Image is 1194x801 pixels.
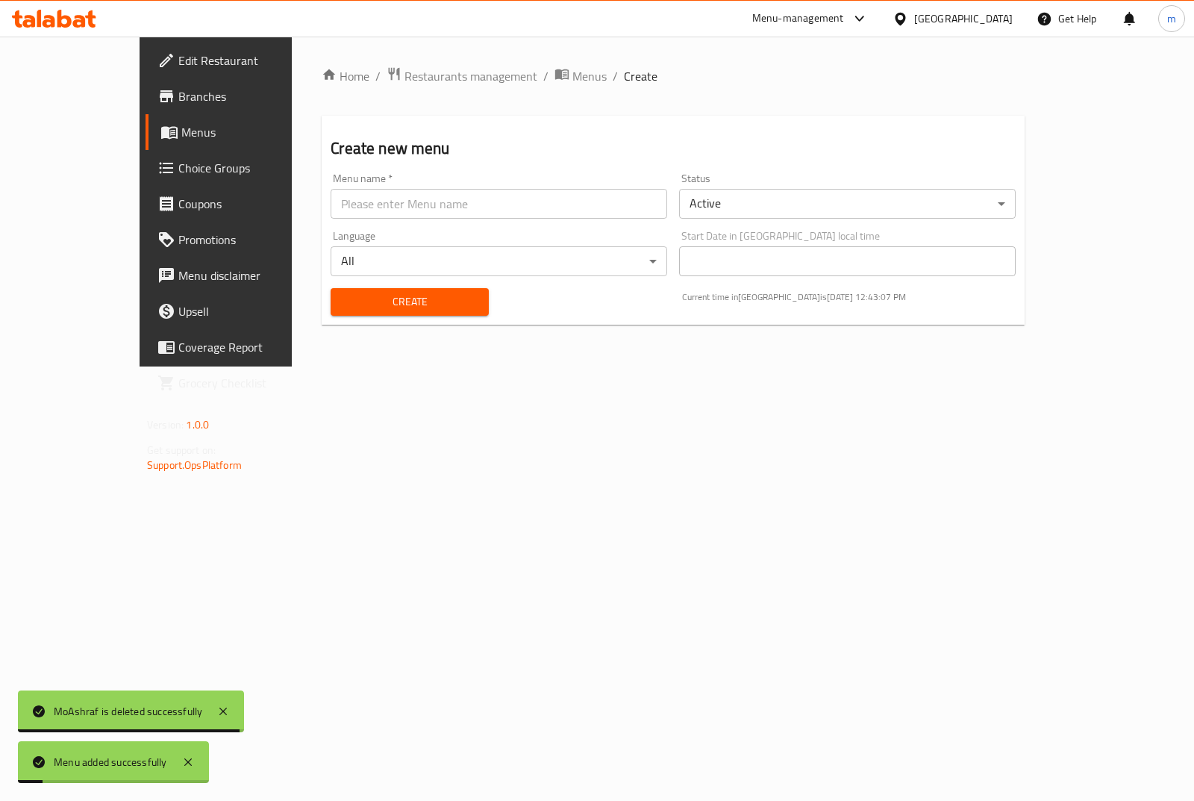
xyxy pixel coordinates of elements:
li: / [375,67,381,85]
a: Coupons [146,186,339,222]
span: Branches [178,87,327,105]
a: Upsell [146,293,339,329]
nav: breadcrumb [322,66,1025,86]
a: Branches [146,78,339,114]
span: Coverage Report [178,338,327,356]
a: Promotions [146,222,339,258]
span: Menu disclaimer [178,267,327,284]
input: Please enter Menu name [331,189,667,219]
li: / [613,67,618,85]
span: Menus [572,67,607,85]
span: Coupons [178,195,327,213]
span: Restaurants management [404,67,537,85]
a: Menu disclaimer [146,258,339,293]
div: Menu-management [752,10,844,28]
span: Choice Groups [178,159,327,177]
a: Coverage Report [146,329,339,365]
div: All [331,246,667,276]
div: [GEOGRAPHIC_DATA] [914,10,1013,27]
span: Upsell [178,302,327,320]
li: / [543,67,548,85]
a: Menus [554,66,607,86]
span: Version: [147,415,184,434]
span: Get support on: [147,440,216,460]
div: Menu added successfully [54,754,167,770]
h2: Create new menu [331,137,1016,160]
a: Home [322,67,369,85]
span: Promotions [178,231,327,249]
div: Active [679,189,1016,219]
a: Restaurants management [387,66,537,86]
span: Edit Restaurant [178,52,327,69]
span: Menus [181,123,327,141]
a: Choice Groups [146,150,339,186]
span: Create [624,67,657,85]
button: Create [331,288,488,316]
a: Support.OpsPlatform [147,455,242,475]
span: m [1167,10,1176,27]
div: MoAshraf is deleted successfully [54,703,202,720]
span: 1.0.0 [186,415,209,434]
span: Create [343,293,476,311]
p: Current time in [GEOGRAPHIC_DATA] is [DATE] 12:43:07 PM [682,290,1016,304]
a: Edit Restaurant [146,43,339,78]
a: Menus [146,114,339,150]
span: Grocery Checklist [178,374,327,392]
a: Grocery Checklist [146,365,339,401]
